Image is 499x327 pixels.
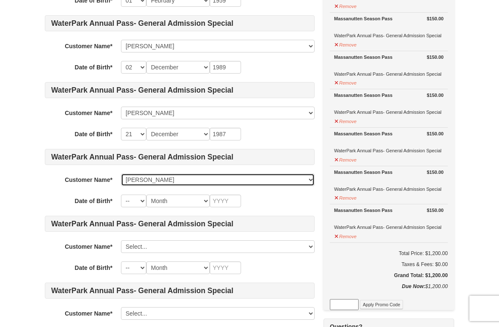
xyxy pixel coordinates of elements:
strong: $150.00 [427,91,444,99]
strong: Date of Birth* [75,131,112,137]
strong: Due Now: [402,283,425,289]
h5: Grand Total: $1,200.00 [330,271,448,280]
strong: Customer Name* [65,243,112,250]
div: WaterPark Annual Pass- General Admission Special [334,14,444,40]
button: Remove [334,192,357,202]
div: WaterPark Annual Pass- General Admission Special [334,206,444,231]
div: Massanutten Season Pass [334,168,444,176]
strong: $150.00 [427,206,444,214]
div: $1,200.00 [330,282,448,299]
input: YYYY [210,61,241,74]
div: Massanutten Season Pass [334,53,444,61]
div: WaterPark Annual Pass- General Admission Special [334,129,444,155]
h4: WaterPark Annual Pass- General Admission Special [45,82,315,98]
button: Remove [334,154,357,164]
strong: Customer Name* [65,110,112,116]
input: YYYY [210,195,241,207]
input: YYYY [210,261,241,274]
strong: $150.00 [427,168,444,176]
h4: WaterPark Annual Pass- General Admission Special [45,283,315,299]
strong: Customer Name* [65,310,112,317]
strong: $150.00 [427,53,444,61]
button: Remove [334,38,357,49]
h4: WaterPark Annual Pass- General Admission Special [45,15,315,31]
button: Apply Promo Code [360,300,403,309]
div: Massanutten Season Pass [334,129,444,138]
div: Massanutten Season Pass [334,206,444,214]
strong: Date of Birth* [75,64,112,71]
button: Remove [334,230,357,241]
strong: $150.00 [427,14,444,23]
h4: WaterPark Annual Pass- General Admission Special [45,149,315,165]
input: YYYY [210,128,241,140]
div: Taxes & Fees: $0.00 [330,260,448,269]
div: WaterPark Annual Pass- General Admission Special [334,168,444,193]
div: Massanutten Season Pass [334,91,444,99]
strong: $150.00 [427,129,444,138]
strong: Date of Birth* [75,264,112,271]
h6: Total Price: $1,200.00 [330,249,448,258]
button: Remove [334,77,357,87]
div: WaterPark Annual Pass- General Admission Special [334,91,444,116]
strong: Date of Birth* [75,198,112,204]
div: WaterPark Annual Pass- General Admission Special [334,53,444,78]
button: Remove [334,115,357,126]
strong: Customer Name* [65,176,112,183]
strong: Customer Name* [65,43,112,49]
div: Massanutten Season Pass [334,14,444,23]
h4: WaterPark Annual Pass- General Admission Special [45,216,315,232]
